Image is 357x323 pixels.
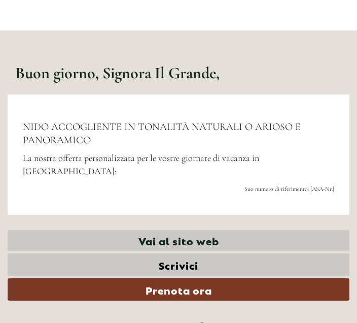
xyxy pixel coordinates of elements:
[132,8,180,25] div: martedì
[15,49,135,56] small: 23:18
[23,152,259,177] span: La nostra offerta personalizzata per le vostre giornate di vacanza in [GEOGRAPHIC_DATA]:
[15,64,220,82] h1: Buon giorno, Signora Il Grande,
[8,253,349,276] a: Scrivici
[15,29,135,38] div: [GEOGRAPHIC_DATA]
[8,230,349,251] a: Vai al sito web
[252,263,311,285] button: Invia
[244,185,334,192] span: Suo numero di riferimento: [ASA-Nr.]
[8,27,140,58] div: Buon giorno, come possiamo aiutarla?
[23,121,301,146] span: NIDO ACCOGLIENTE IN TONALITÀ NATURALI O ARIOSO E PANORAMICO
[8,278,349,301] a: Prenota ora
